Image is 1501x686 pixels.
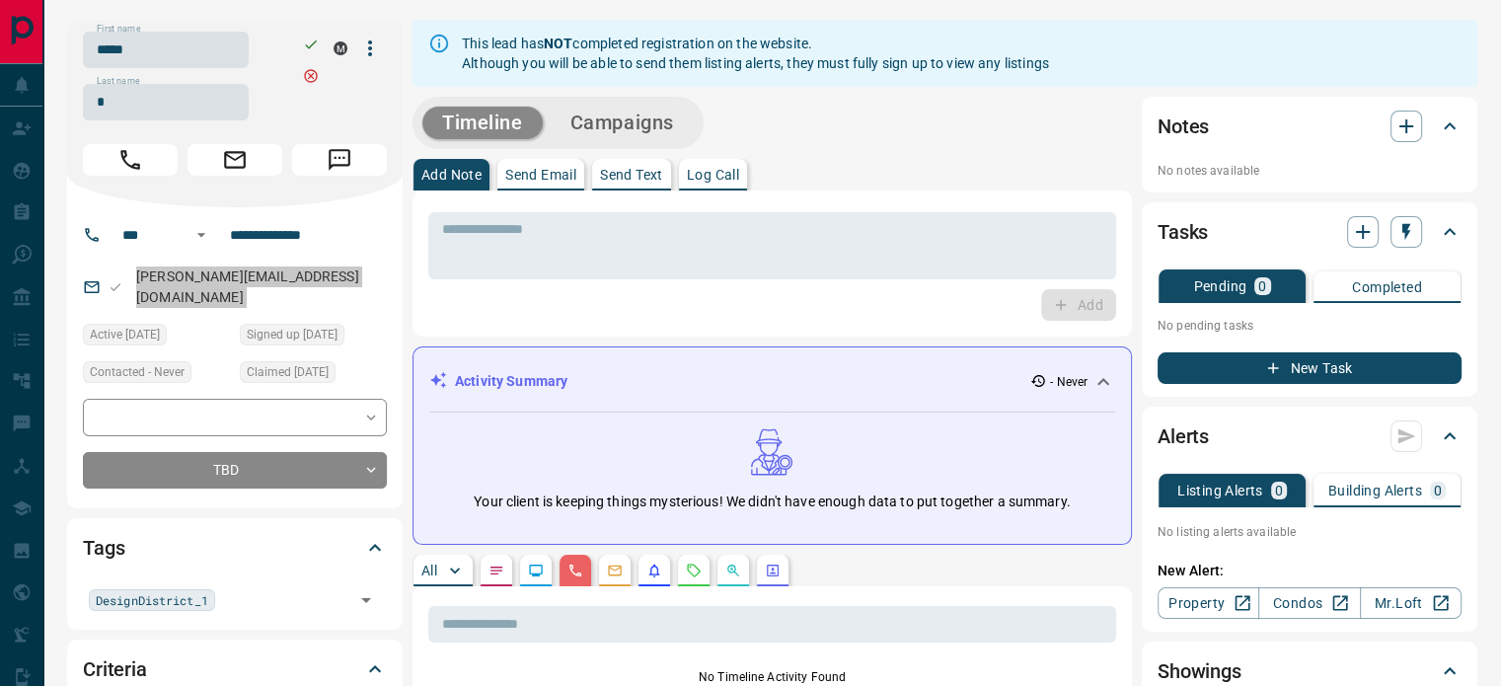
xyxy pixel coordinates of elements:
[90,325,160,344] span: Active [DATE]
[1158,162,1462,180] p: No notes available
[455,371,567,392] p: Activity Summary
[428,668,1116,686] p: No Timeline Activity Found
[83,144,178,176] span: Call
[1352,280,1422,294] p: Completed
[1158,413,1462,460] div: Alerts
[1158,561,1462,581] p: New Alert:
[488,563,504,578] svg: Notes
[1360,587,1462,619] a: Mr.Loft
[551,107,694,139] button: Campaigns
[1158,420,1209,452] h2: Alerts
[1258,279,1266,293] p: 0
[136,268,359,305] a: [PERSON_NAME][EMAIL_ADDRESS][DOMAIN_NAME]
[1158,111,1209,142] h2: Notes
[1158,587,1259,619] a: Property
[567,563,583,578] svg: Calls
[687,168,739,182] p: Log Call
[188,144,282,176] span: Email
[462,26,1049,81] div: This lead has completed registration on the website. Although you will be able to send them listi...
[1158,208,1462,256] div: Tasks
[83,452,387,489] div: TBD
[1258,587,1360,619] a: Condos
[90,362,185,382] span: Contacted - Never
[352,586,380,614] button: Open
[83,653,147,685] h2: Criteria
[1177,484,1263,497] p: Listing Alerts
[1158,352,1462,384] button: New Task
[1050,373,1088,391] p: - Never
[1434,484,1442,497] p: 0
[429,363,1115,400] div: Activity Summary- Never
[600,168,663,182] p: Send Text
[421,168,482,182] p: Add Note
[292,144,387,176] span: Message
[247,325,338,344] span: Signed up [DATE]
[1158,216,1208,248] h2: Tasks
[240,361,387,389] div: Tue May 24 2022
[765,563,781,578] svg: Agent Actions
[607,563,623,578] svg: Emails
[686,563,702,578] svg: Requests
[97,23,140,36] label: First name
[474,492,1070,512] p: Your client is keeping things mysterious! We didn't have enough data to put together a summary.
[334,41,347,55] div: mrloft.ca
[240,324,387,351] div: Tue May 24 2022
[109,280,122,294] svg: Email Valid
[1158,311,1462,341] p: No pending tasks
[646,563,662,578] svg: Listing Alerts
[1158,523,1462,541] p: No listing alerts available
[83,532,124,564] h2: Tags
[189,223,213,247] button: Open
[97,75,140,88] label: Last name
[1275,484,1283,497] p: 0
[544,36,572,51] strong: NOT
[421,564,437,577] p: All
[725,563,741,578] svg: Opportunities
[422,107,543,139] button: Timeline
[83,324,230,351] div: Tue May 24 2022
[528,563,544,578] svg: Lead Browsing Activity
[1328,484,1422,497] p: Building Alerts
[96,590,208,610] span: DesignDistrict_1
[1193,279,1246,293] p: Pending
[505,168,576,182] p: Send Email
[83,524,387,572] div: Tags
[247,362,329,382] span: Claimed [DATE]
[1158,103,1462,150] div: Notes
